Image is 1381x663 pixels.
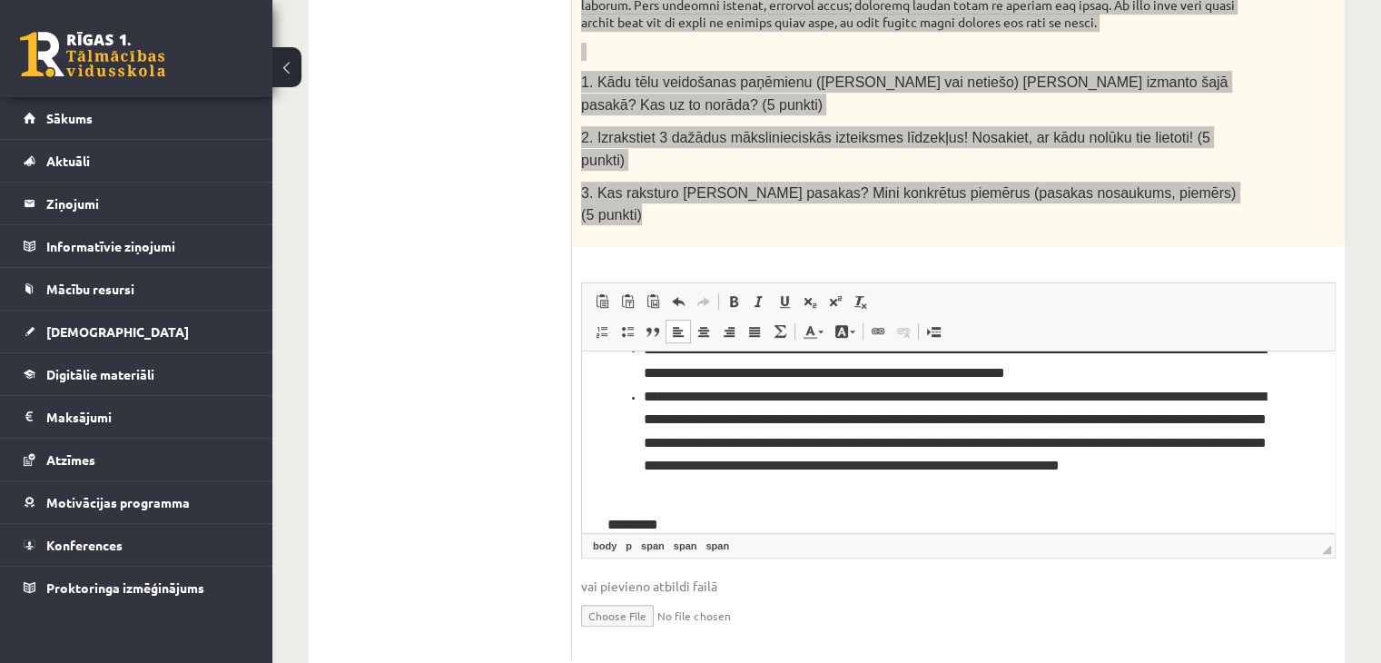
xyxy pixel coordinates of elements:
a: Maksājumi [24,396,250,438]
a: Sākums [24,97,250,139]
a: Подстрочный индекс [797,290,823,313]
a: Digitālie materiāli [24,353,250,395]
legend: Maksājumi [46,396,250,438]
a: Убрать форматирование [848,290,873,313]
a: Математика [767,320,793,343]
a: [DEMOGRAPHIC_DATA] [24,311,250,352]
a: Полужирный (Ctrl+B) [721,290,746,313]
span: Proktoringa izmēģinājums [46,579,204,596]
a: Atzīmes [24,439,250,480]
span: Atzīmes [46,451,95,468]
a: Повторить (Ctrl+Y) [691,290,716,313]
a: По ширине [742,320,767,343]
a: Rīgas 1. Tālmācības vidusskola [20,32,165,77]
a: Motivācijas programma [24,481,250,523]
span: Mācību resursi [46,281,134,297]
legend: Ziņojumi [46,183,250,224]
a: Вставить (Ctrl+V) [589,290,615,313]
a: По центру [691,320,716,343]
a: Konferences [24,524,250,566]
span: Motivācijas programma [46,494,190,510]
a: Вставить / удалить маркированный список [615,320,640,343]
a: Цитата [640,320,666,343]
a: Элемент body [589,538,620,554]
a: Курсив (Ctrl+I) [746,290,772,313]
a: Ziņojumi [24,183,250,224]
span: vai pievieno atbildi failā [581,577,1336,596]
a: По левому краю [666,320,691,343]
a: Отменить (Ctrl+Z) [666,290,691,313]
a: Вставить / удалить нумерованный список [589,320,615,343]
a: Informatīvie ziņojumi [24,225,250,267]
a: Proktoringa izmēģinājums [24,567,250,609]
span: Digitālie materiāli [46,366,154,382]
a: Элемент span [670,538,701,554]
span: Перетащите для изменения размера [1322,545,1331,554]
a: Вставить из Word [640,290,666,313]
a: Надстрочный индекс [823,290,848,313]
a: Цвет текста [797,320,829,343]
a: Вставить разрыв страницы для печати [921,320,946,343]
a: Элемент span [637,538,668,554]
span: 3. Kas raksturo [PERSON_NAME] pasakas? Mini konkrētus piemērus (pasakas nosaukums, piemērs) (5 pu... [581,185,1236,223]
span: Sākums [46,110,93,126]
a: Aktuāli [24,140,250,182]
a: Убрать ссылку [891,320,916,343]
span: 1. Kādu tēlu veidošanas paņēmienu ([PERSON_NAME] vai netiešo) [PERSON_NAME] izmanto šajā pasakā? ... [581,74,1228,112]
a: Mācību resursi [24,268,250,310]
span: [DEMOGRAPHIC_DATA] [46,323,189,340]
a: Подчеркнутый (Ctrl+U) [772,290,797,313]
legend: Informatīvie ziņojumi [46,225,250,267]
span: Aktuāli [46,153,90,169]
a: Элемент p [622,538,636,554]
a: По правому краю [716,320,742,343]
iframe: Визуальный текстовый редактор, wiswyg-editor-user-answer-47025007362440 [582,351,1335,533]
span: 2. Izrakstiet 3 dažādus mākslinieciskās izteiksmes līdzekļus! Nosakiet, ar kādu nolūku tie lietot... [581,130,1210,167]
a: Вставить/Редактировать ссылку (Ctrl+K) [865,320,891,343]
a: Элемент span [702,538,733,554]
span: Konferences [46,537,123,553]
a: Вставить только текст (Ctrl+Shift+V) [615,290,640,313]
a: Цвет фона [829,320,861,343]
